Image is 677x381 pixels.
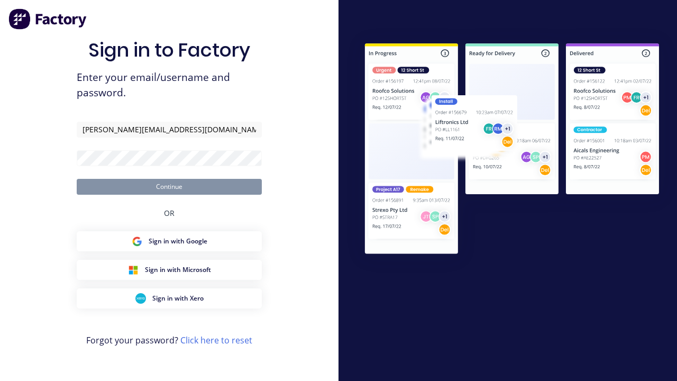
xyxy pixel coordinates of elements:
span: Enter your email/username and password. [77,70,262,101]
input: Email/Username [77,122,262,138]
button: Xero Sign inSign in with Xero [77,288,262,309]
img: Microsoft Sign in [128,265,139,275]
div: OR [164,195,175,231]
img: Sign in [347,27,677,273]
button: Continue [77,179,262,195]
button: Microsoft Sign inSign in with Microsoft [77,260,262,280]
span: Sign in with Microsoft [145,265,211,275]
a: Click here to reset [180,334,252,346]
span: Sign in with Google [149,237,207,246]
button: Google Sign inSign in with Google [77,231,262,251]
h1: Sign in to Factory [88,39,250,61]
span: Forgot your password? [86,334,252,347]
span: Sign in with Xero [152,294,204,303]
img: Xero Sign in [135,293,146,304]
img: Factory [8,8,88,30]
img: Google Sign in [132,236,142,247]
